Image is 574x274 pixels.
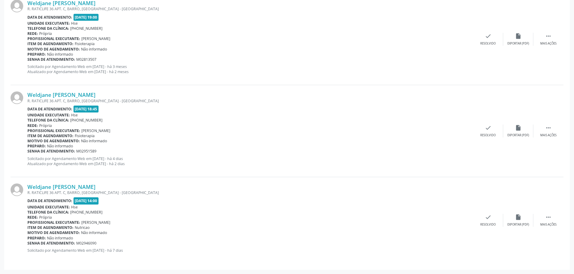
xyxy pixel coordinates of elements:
span: [PERSON_NAME] [81,128,110,133]
p: Solicitado por Agendamento Web em [DATE] - há 4 dias Atualizado por Agendamento Web em [DATE] - h... [27,156,473,166]
b: Data de atendimento: [27,106,72,112]
b: Item de agendamento: [27,225,74,230]
a: Weldjane [PERSON_NAME] [27,91,96,98]
span: [PHONE_NUMBER] [70,210,102,215]
span: M02946090 [76,241,96,246]
span: Não informado [47,236,73,241]
p: Solicitado por Agendamento Web em [DATE] - há 7 dias [27,248,473,253]
i: check [485,214,491,220]
b: Item de agendamento: [27,133,74,138]
span: M02951589 [76,149,96,154]
a: Weldjane [PERSON_NAME] [27,183,96,190]
span: Não informado [81,138,107,143]
b: Unidade executante: [27,112,70,118]
b: Data de atendimento: [27,15,72,20]
b: Unidade executante: [27,21,70,26]
b: Profissional executante: [27,128,80,133]
span: Própria [39,31,52,36]
b: Telefone da clínica: [27,210,69,215]
div: Mais ações [540,133,557,137]
span: [DATE] 18:45 [74,106,99,112]
b: Item de agendamento: [27,41,74,46]
b: Senha de atendimento: [27,149,75,154]
div: Resolvido [480,42,496,46]
div: Resolvido [480,133,496,137]
div: Exportar (PDF) [507,42,529,46]
b: Data de atendimento: [27,198,72,203]
b: Senha de atendimento: [27,57,75,62]
span: Hse [71,21,78,26]
i:  [545,125,552,131]
b: Profissional executante: [27,220,80,225]
span: Não informado [81,47,107,52]
b: Unidade executante: [27,205,70,210]
span: [PERSON_NAME] [81,220,110,225]
span: Não informado [47,143,73,149]
div: Mais ações [540,223,557,227]
span: Hse [71,112,78,118]
div: Resolvido [480,223,496,227]
span: [PERSON_NAME] [81,36,110,41]
b: Preparo: [27,52,46,57]
div: Exportar (PDF) [507,223,529,227]
span: Nutricao [75,225,89,230]
div: R. RATICLIFE 36 APT. C, BARRO, [GEOGRAPHIC_DATA] - [GEOGRAPHIC_DATA] [27,98,473,103]
b: Motivo de agendamento: [27,47,80,52]
img: img [11,91,23,104]
span: [DATE] 19:00 [74,14,99,21]
b: Profissional executante: [27,36,80,41]
span: [PHONE_NUMBER] [70,26,102,31]
b: Motivo de agendamento: [27,230,80,235]
i: insert_drive_file [515,214,522,220]
b: Rede: [27,31,38,36]
b: Senha de atendimento: [27,241,75,246]
span: [PHONE_NUMBER] [70,118,102,123]
div: R. RATICLIFE 36 APT. C, BARRO, [GEOGRAPHIC_DATA] - [GEOGRAPHIC_DATA] [27,6,473,11]
b: Motivo de agendamento: [27,138,80,143]
b: Rede: [27,215,38,220]
b: Preparo: [27,143,46,149]
div: Exportar (PDF) [507,133,529,137]
img: img [11,183,23,196]
i:  [545,33,552,39]
span: Não informado [47,52,73,57]
i: check [485,125,491,131]
b: Preparo: [27,236,46,241]
span: M02813507 [76,57,96,62]
span: [DATE] 14:00 [74,197,99,204]
i: check [485,33,491,39]
span: Não informado [81,230,107,235]
span: Fisioterapia [75,41,95,46]
b: Telefone da clínica: [27,118,69,123]
b: Telefone da clínica: [27,26,69,31]
span: Hse [71,205,78,210]
div: R. RATICLIFE 36 APT. C, BARRO, [GEOGRAPHIC_DATA] - [GEOGRAPHIC_DATA] [27,190,473,195]
span: Própria [39,123,52,128]
i: insert_drive_file [515,125,522,131]
span: Própria [39,215,52,220]
p: Solicitado por Agendamento Web em [DATE] - há 3 meses Atualizado por Agendamento Web em [DATE] - ... [27,64,473,74]
i:  [545,214,552,220]
div: Mais ações [540,42,557,46]
span: Fisioterapia [75,133,95,138]
b: Rede: [27,123,38,128]
i: insert_drive_file [515,33,522,39]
